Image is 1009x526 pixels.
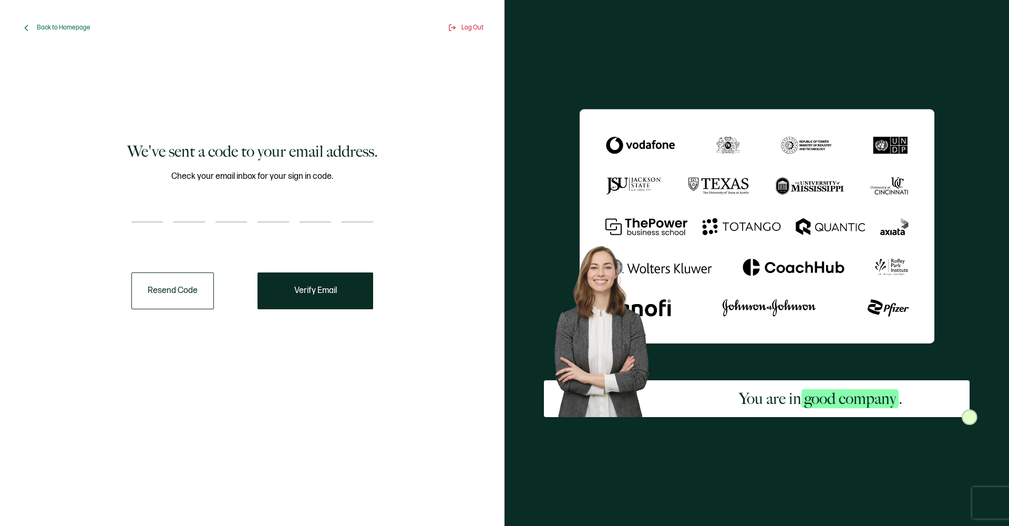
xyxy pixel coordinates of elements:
span: good company [801,389,899,408]
span: Verify Email [294,287,337,295]
img: Sertifier Signup [962,409,977,425]
img: Sertifier Signup - You are in <span class="strong-h">good company</span>. Hero [544,237,672,417]
h2: You are in . [739,388,902,409]
button: Resend Code [131,272,214,309]
img: Sertifier We've sent a code to your email address. [580,109,934,343]
span: Check your email inbox for your sign in code. [171,170,333,183]
span: Back to Homepage [37,24,90,32]
button: Verify Email [258,272,373,309]
h1: We've sent a code to your email address. [127,141,378,162]
span: Log Out [461,24,483,32]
